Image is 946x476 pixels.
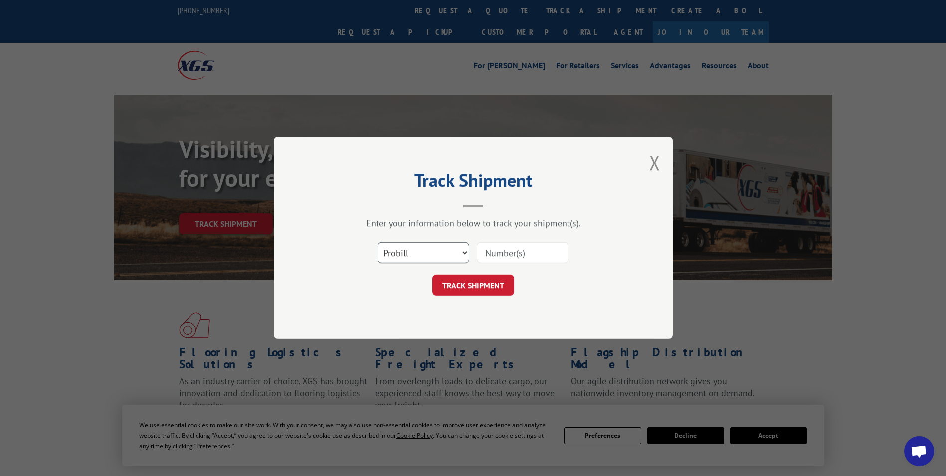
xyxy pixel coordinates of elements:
button: TRACK SHIPMENT [432,275,514,296]
h2: Track Shipment [324,173,623,192]
div: Enter your information below to track your shipment(s). [324,218,623,229]
button: Close modal [649,149,660,176]
input: Number(s) [477,243,568,264]
div: Open chat [904,436,934,466]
